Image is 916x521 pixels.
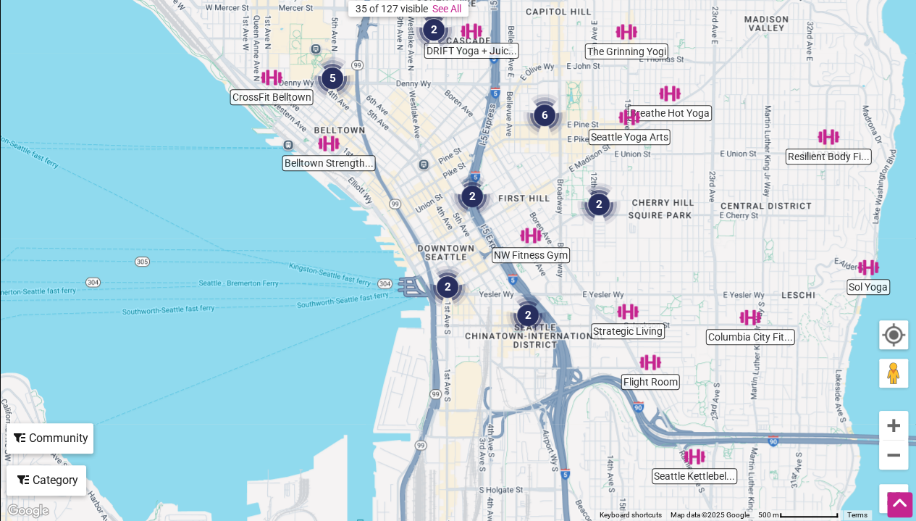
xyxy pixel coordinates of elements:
button: Zoom in [879,411,908,440]
button: Toggle fullscreen view [878,483,909,514]
a: Terms [847,511,867,519]
button: Drag Pegman onto the map to open Street View [879,359,908,388]
div: Flight Room [634,346,667,379]
div: 2 [445,169,500,224]
div: The Grinning Yogi [610,15,643,49]
div: 2 [500,288,555,343]
div: 2 [571,177,626,232]
span: Map data ©2025 Google [671,511,749,519]
div: 2 [420,259,475,314]
div: Seattle Yoga Arts [613,101,646,134]
div: 5 [305,51,360,106]
button: Map Scale: 500 m per 78 pixels [754,510,843,520]
div: Sol Yoga [852,251,885,284]
a: Open this area in Google Maps (opens a new window) [4,501,52,520]
div: Belltown Strength and Conditioning [312,127,345,160]
span: 500 m [758,511,779,519]
div: 6 [517,88,572,143]
div: Resilient Body Fitness [812,120,845,154]
div: 2 [406,2,461,57]
button: Your Location [879,320,908,349]
div: Community [8,425,92,452]
div: NW Fitness Gym [514,219,547,252]
button: Zoom out [879,441,908,470]
div: Filter by Community [7,423,93,454]
div: Breathe Hot Yoga [653,77,686,110]
div: CrossFit Belltown [255,61,288,94]
img: Google [4,501,52,520]
div: Strategic Living [611,295,644,328]
div: Category [8,467,85,494]
div: Columbia City Fitness Center [734,301,767,334]
button: Keyboard shortcuts [600,510,662,520]
div: Seattle Kettlebell Club [678,440,711,473]
div: Scroll Back to Top [887,492,912,517]
a: See All [432,3,461,14]
div: DRIFT Yoga + Juice Bar [455,14,488,48]
div: Filter by category [7,465,86,496]
div: 35 of 127 visible [356,3,428,14]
